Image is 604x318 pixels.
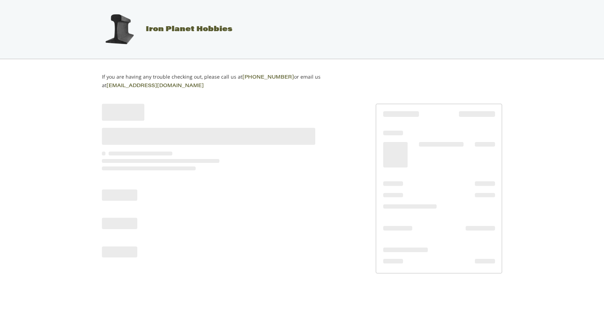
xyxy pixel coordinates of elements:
[242,75,294,80] a: [PHONE_NUMBER]
[94,26,232,33] a: Iron Planet Hobbies
[102,12,137,47] img: Iron Planet Hobbies
[102,73,343,90] p: If you are having any trouble checking out, please call us at or email us at
[146,26,232,33] span: Iron Planet Hobbies
[107,84,204,89] a: [EMAIL_ADDRESS][DOMAIN_NAME]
